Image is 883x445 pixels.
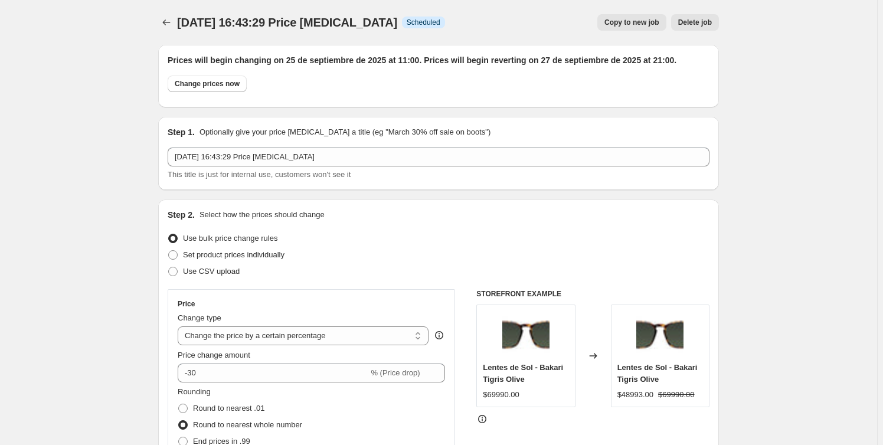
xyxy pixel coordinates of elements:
span: % (Price drop) [371,368,420,377]
p: Optionally give your price [MEDICAL_DATA] a title (eg "March 30% off sale on boots") [200,126,490,138]
span: [DATE] 16:43:29 Price [MEDICAL_DATA] [177,16,397,29]
p: Select how the prices should change [200,209,325,221]
div: help [433,329,445,341]
span: Use bulk price change rules [183,234,277,243]
button: Price change jobs [158,14,175,31]
h2: Step 1. [168,126,195,138]
span: Delete job [678,18,712,27]
strike: $69990.00 [658,389,694,401]
span: Change type [178,313,221,322]
span: This title is just for internal use, customers won't see it [168,170,351,179]
span: Rounding [178,387,211,396]
h3: Price [178,299,195,309]
input: 30% off holiday sale [168,148,709,166]
h2: Step 2. [168,209,195,221]
span: Lentes de Sol - Bakari Tigris Olive [617,363,698,384]
span: Set product prices individually [183,250,284,259]
img: bakari-tigris-olive-frontal_1280x_progressive_jpg_80x.jpg [502,311,550,358]
div: $69990.00 [483,389,519,401]
button: Copy to new job [597,14,666,31]
button: Delete job [671,14,719,31]
h6: STOREFRONT EXAMPLE [476,289,709,299]
input: -15 [178,364,368,382]
span: Price change amount [178,351,250,359]
div: $48993.00 [617,389,653,401]
span: Lentes de Sol - Bakari Tigris Olive [483,363,563,384]
span: Round to nearest whole number [193,420,302,429]
button: Change prices now [168,76,247,92]
span: Use CSV upload [183,267,240,276]
img: bakari-tigris-olive-frontal_1280x_progressive_jpg_80x.jpg [636,311,683,358]
span: Change prices now [175,79,240,89]
span: Copy to new job [604,18,659,27]
span: Scheduled [407,18,440,27]
h2: Prices will begin changing on 25 de septiembre de 2025 at 11:00. Prices will begin reverting on 2... [168,54,709,66]
span: Round to nearest .01 [193,404,264,413]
